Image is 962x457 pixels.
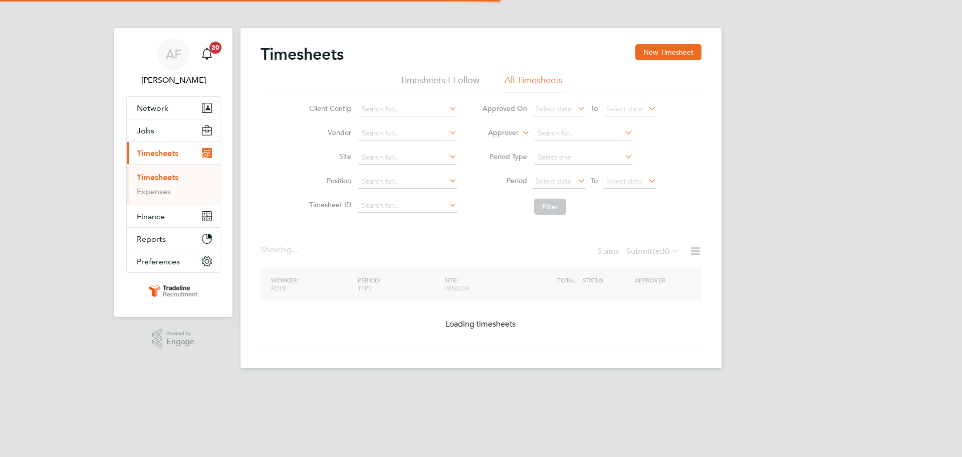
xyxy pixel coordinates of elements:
[482,176,527,185] label: Period
[137,148,178,158] span: Timesheets
[166,329,194,338] span: Powered by
[358,150,457,165] input: Search for...
[482,152,527,161] label: Period Type
[306,104,351,113] label: Client Config
[505,74,563,92] li: All Timesheets
[127,119,220,141] button: Jobs
[534,199,566,215] button: Filter
[306,200,351,209] label: Timesheet ID
[152,329,195,348] a: Powered byEngage
[137,187,171,196] a: Expenses
[358,199,457,213] input: Search for...
[534,150,633,165] input: Select one
[137,103,168,113] span: Network
[114,28,232,317] nav: Main navigation
[137,234,166,244] span: Reports
[306,176,351,185] label: Position
[127,228,220,250] button: Reports
[482,104,527,113] label: Approved On
[635,44,701,60] button: New Timesheet
[292,245,298,255] span: ...
[166,48,181,61] span: AF
[534,126,633,140] input: Search for...
[127,142,220,164] button: Timesheets
[127,97,220,119] button: Network
[137,126,154,135] span: Jobs
[626,246,679,256] label: Submitted
[400,74,479,92] li: Timesheets I Follow
[536,104,572,113] span: Select date
[358,126,457,140] input: Search for...
[209,42,221,54] span: 20
[137,212,165,221] span: Finance
[261,245,300,255] div: Showing
[306,128,351,137] label: Vendor
[127,205,220,227] button: Finance
[306,152,351,161] label: Site
[606,104,642,113] span: Select date
[137,257,180,266] span: Preferences
[127,164,220,205] div: Timesheets
[473,128,519,138] label: Approver
[665,246,669,256] span: 0
[197,38,217,70] a: 20
[536,177,572,186] span: Select date
[588,174,601,187] span: To
[597,245,681,259] div: Status
[137,173,178,182] a: Timesheets
[358,175,457,189] input: Search for...
[126,283,220,299] a: Go to home page
[127,250,220,272] button: Preferences
[126,74,220,86] span: Archie Flavell
[147,283,199,299] img: tradelinerecruitment-logo-retina.png
[126,38,220,86] a: AF[PERSON_NAME]
[606,177,642,186] span: Select date
[588,102,601,115] span: To
[166,338,194,346] span: Engage
[261,44,344,64] h2: Timesheets
[358,102,457,116] input: Search for...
